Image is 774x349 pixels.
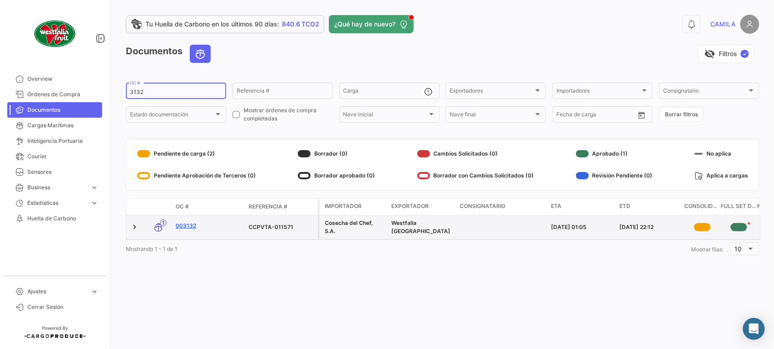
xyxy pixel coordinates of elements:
[32,11,78,57] img: client-50.png
[172,199,245,214] datatable-header-cell: OC #
[616,198,684,215] datatable-header-cell: ETD
[7,133,102,149] a: Inteligencia Portuaria
[695,168,748,183] div: Aplica a cargas
[27,137,99,145] span: Inteligencia Portuaria
[547,198,616,215] datatable-header-cell: ETA
[190,45,210,63] button: Ocean
[176,203,189,211] span: OC #
[145,203,172,210] datatable-header-cell: Modo de Transporte
[126,15,324,33] a: Tu Huella de Carbono en los últimos 90 días:840.6 TCO2
[704,48,715,59] span: visibility_off
[710,20,736,29] span: CAMILA
[325,219,384,235] div: Cosecha del Chef, S.A.
[721,202,757,211] span: Full Set Docs WFCL
[245,199,318,214] datatable-header-cell: Referencia #
[137,168,256,183] div: Pendiente Aprobación de Terceros (0)
[126,45,213,63] h3: Documentos
[160,219,166,226] span: 1
[388,198,456,215] datatable-header-cell: Exportador
[27,303,99,311] span: Cerrar Sesión
[27,121,99,130] span: Cargas Marítimas
[27,168,99,176] span: Sensores
[663,89,747,95] span: Consignatario
[126,245,177,252] span: Mostrando 1 - 1 de 1
[334,20,395,29] span: ¿Qué hay de nuevo?
[7,87,102,102] a: Órdenes de Compra
[456,198,547,215] datatable-header-cell: Consignatario
[691,246,722,253] span: Mostrar filas
[244,106,333,123] span: Mostrar órdenes de compra completadas
[7,149,102,164] a: Courier
[684,198,721,215] datatable-header-cell: Consolidación de carga
[450,113,534,119] span: Nave final
[740,15,759,34] img: placeholder-user.png
[282,20,319,29] span: 840.6 TCO2
[460,202,505,210] span: Consignatario
[249,223,314,231] div: CCPVTA-011571
[450,89,534,95] span: Exportadores
[130,113,214,119] span: Estado documentación
[137,146,256,161] div: Pendiente de carga (2)
[329,15,414,33] button: ¿Qué hay de nuevo?
[619,223,680,231] div: [DATE] 22:12
[551,223,612,231] div: [DATE] 01:05
[7,118,102,133] a: Cargas Marítimas
[90,183,99,192] span: expand_more
[343,113,427,119] span: Nave inicial
[635,108,649,122] button: Open calendar
[7,211,102,226] a: Huella de Carbono
[556,89,640,95] span: Importadores
[298,146,375,161] div: Borrador (0)
[176,222,241,230] a: 003132
[90,287,99,296] span: expand_more
[576,146,653,161] div: Aprobado (1)
[130,223,139,232] a: Expand/Collapse Row
[90,199,99,207] span: expand_more
[556,113,573,119] input: Desde
[27,199,87,207] span: Estadísticas
[721,198,757,215] datatable-header-cell: Full Set Docs WFCL
[145,20,279,29] span: Tu Huella de Carbono en los últimos 90 días:
[319,198,388,215] datatable-header-cell: Importador
[659,107,704,122] button: Borrar filtros
[684,202,721,211] span: Consolidación de carga
[698,45,755,63] button: visibility_offFiltros✓
[7,164,102,180] a: Sensores
[27,214,99,223] span: Huella de Carbono
[27,90,99,99] span: Órdenes de Compra
[735,245,742,253] span: 10
[7,71,102,87] a: Overview
[417,168,534,183] div: Borrador con Cambios Solicitados (0)
[619,202,630,210] span: ETD
[27,183,87,192] span: Business
[417,146,534,161] div: Cambios Solicitados (0)
[391,202,429,210] span: Exportador
[743,318,765,340] div: Abrir Intercom Messenger
[695,146,748,161] div: No aplica
[576,168,653,183] div: Revisión Pendiente (0)
[298,168,375,183] div: Borrador aprobado (0)
[27,106,99,114] span: Documentos
[7,102,102,118] a: Documentos
[391,219,452,235] div: Westfalia [GEOGRAPHIC_DATA]
[551,202,561,210] span: ETA
[249,203,287,211] span: Referencia #
[325,202,362,210] span: Importador
[27,287,87,296] span: Ajustes
[27,75,99,83] span: Overview
[27,152,99,161] span: Courier
[579,113,617,119] input: Hasta
[741,50,749,58] span: ✓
